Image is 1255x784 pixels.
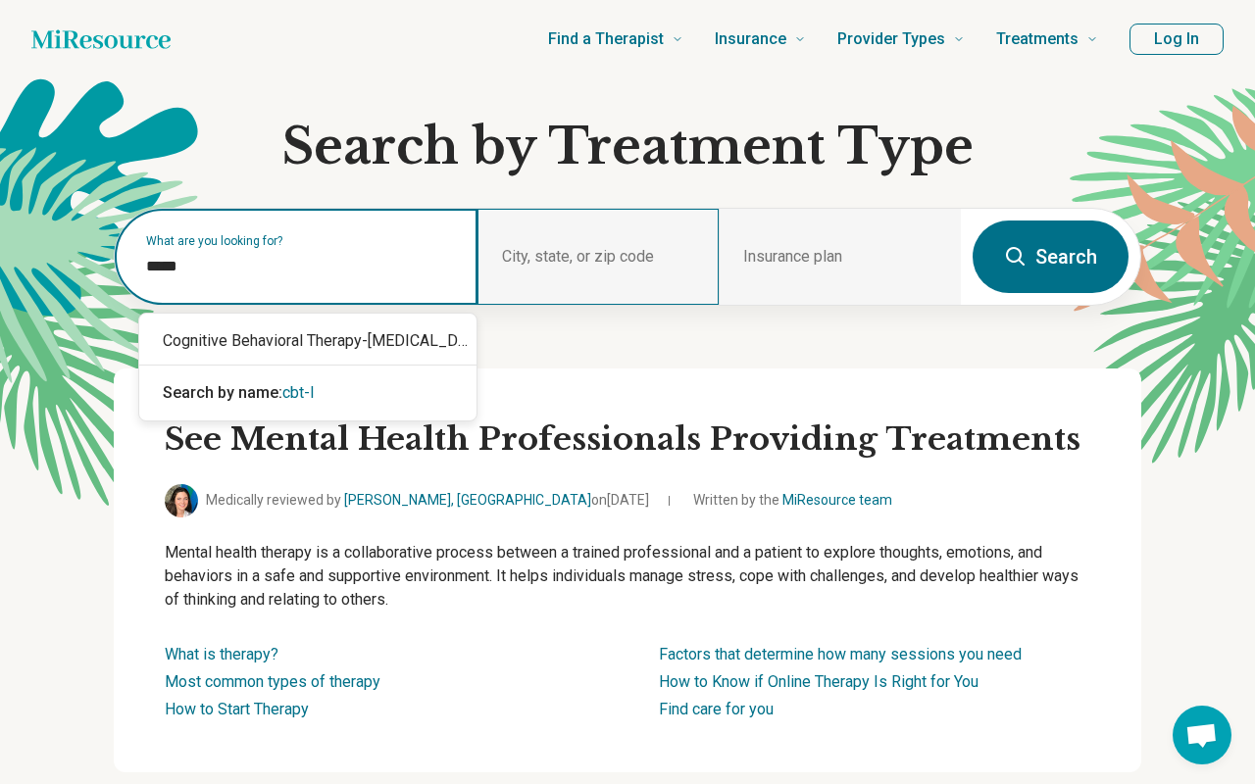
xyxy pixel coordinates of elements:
span: Find a Therapist [548,25,664,53]
div: Cognitive Behavioral Therapy-[MEDICAL_DATA] (CBT-I) [139,321,477,361]
a: [PERSON_NAME], [GEOGRAPHIC_DATA] [344,492,591,508]
p: Mental health therapy is a collaborative process between a trained professional and a patient to ... [165,541,1090,612]
h2: See Mental Health Professionals Providing Treatments [165,419,1090,461]
span: cbt-I [282,383,315,402]
span: Medically reviewed by [206,490,649,511]
label: What are you looking for? [146,235,454,247]
span: Insurance [715,25,786,53]
button: Search [973,220,1129,293]
button: Log In [1129,24,1224,55]
span: Treatments [996,25,1079,53]
a: How to Know if Online Therapy Is Right for You [659,672,979,691]
span: Provider Types [837,25,945,53]
a: Most common types of therapy [165,672,380,691]
div: Open chat [1173,706,1231,764]
span: Search by name: [163,383,282,402]
span: on [DATE] [591,492,649,508]
span: Written by the [693,490,892,511]
h1: Search by Treatment Type [114,118,1141,176]
div: Suggestions [139,314,477,420]
a: Find care for you [659,700,774,718]
a: Factors that determine how many sessions you need [659,645,1022,663]
a: MiResource team [782,492,892,508]
a: How to Start Therapy [165,700,309,718]
a: What is therapy? [165,645,278,663]
a: Home page [31,20,171,59]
